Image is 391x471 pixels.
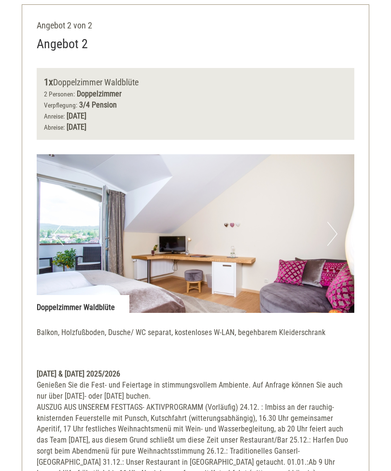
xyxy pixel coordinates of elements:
[44,112,65,120] small: Anreise:
[37,35,88,53] div: Angebot 2
[327,222,337,246] button: Next
[54,222,64,246] button: Previous
[37,369,354,380] div: [DATE] & [DATE] 2025/2026
[37,20,92,30] span: Angebot 2 von 2
[37,154,354,313] img: image
[79,100,117,109] b: 3/4 Pension
[37,327,354,350] p: Balkon, Holzfußboden, Dusche/ WC separat, kostenloses W-LAN, begehbarem Kleiderschrank
[77,89,122,98] b: Doppelzimmer
[44,123,65,131] small: Abreise:
[37,295,129,313] div: Doppelzimmer Waldblüte
[67,111,86,121] b: [DATE]
[67,122,86,132] b: [DATE]
[44,90,75,98] small: 2 Personen:
[44,75,347,89] div: Doppelzimmer Waldblüte
[44,101,77,109] small: Verpflegung:
[44,76,53,88] b: 1x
